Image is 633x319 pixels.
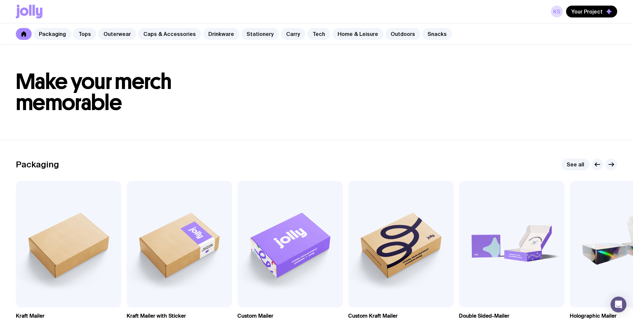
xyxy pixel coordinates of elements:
a: Home & Leisure [332,28,383,40]
a: Tops [73,28,96,40]
h2: Packaging [16,159,59,169]
a: Carry [281,28,305,40]
a: See all [561,159,589,170]
div: Open Intercom Messenger [611,297,626,312]
a: Snacks [422,28,452,40]
button: Your Project [566,6,617,17]
span: Your Project [571,8,603,15]
a: Packaging [34,28,71,40]
a: Tech [307,28,330,40]
a: Caps & Accessories [138,28,201,40]
a: Outdoors [385,28,420,40]
a: kS [551,6,563,17]
a: Outerwear [98,28,136,40]
a: Stationery [241,28,279,40]
span: Make your merch memorable [16,69,172,116]
a: Drinkware [203,28,239,40]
